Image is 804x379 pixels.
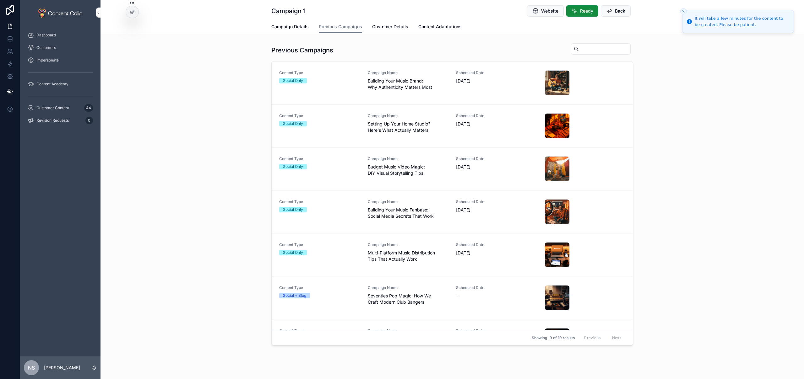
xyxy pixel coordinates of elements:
span: NS [28,364,35,371]
a: Customers [24,42,97,53]
h1: Campaign 1 [271,7,306,15]
span: [DATE] [456,78,537,84]
div: Social Only [283,207,303,212]
a: Content TypeSocial OnlyCampaign NameBuilding Your Music Fanbase: Social Media Secrets That WorkSc... [272,190,633,233]
div: Social Only [283,121,303,126]
div: Social + Blog [283,293,306,298]
span: Content Type [279,199,360,204]
a: Content Adaptations [418,21,462,34]
span: Building Your Music Brand: Why Authenticity Matters Most [368,78,449,90]
a: Content TypeSocial OnlyCampaign NameBudget Music Video Magic: DIY Visual Storytelling TipsSchedul... [272,147,633,190]
span: -- [456,293,460,299]
img: App logo [38,8,82,18]
a: Content Academy [24,78,97,90]
a: Content TypeSocial + BlogCampaign NameSeventies Pop Magic: How We Craft Modern Club BangersSchedu... [272,276,633,319]
a: Content TypeSocial + BlogCampaign NameHow [PERSON_NAME] Changed Electronic Dance Music ForeverSch... [272,319,633,362]
a: Customer Content44 [24,102,97,114]
div: Social Only [283,78,303,83]
span: Campaign Name [368,285,449,290]
a: Campaign Details [271,21,309,34]
span: Budget Music Video Magic: DIY Visual Storytelling Tips [368,164,449,176]
span: Ready [580,8,593,14]
div: 44 [84,104,93,112]
a: Content TypeSocial OnlyCampaign NameMulti-Platform Music Distribution Tips That Actually WorkSche... [272,233,633,276]
span: Campaign Details [271,24,309,30]
span: Scheduled Date [456,156,537,161]
a: Dashboard [24,29,97,41]
span: Impersonate [36,58,59,63]
span: Content Adaptations [418,24,462,30]
span: Scheduled Date [456,199,537,204]
span: Content Type [279,156,360,161]
span: Customer Details [372,24,408,30]
span: Campaign Name [368,113,449,118]
span: Content Type [279,242,360,247]
span: Setting Up Your Home Studio? Here's What Actually Matters [368,121,449,133]
span: Dashboard [36,33,56,38]
span: Content Type [279,70,360,75]
button: Website [527,5,564,17]
span: Scheduled Date [456,70,537,75]
h1: Previous Campaigns [271,46,333,55]
div: Social Only [283,250,303,255]
a: Impersonate [24,55,97,66]
span: Customers [36,45,56,50]
span: Campaign Name [368,328,449,333]
span: [DATE] [456,207,537,213]
p: [PERSON_NAME] [44,365,80,371]
a: Content TypeSocial OnlyCampaign NameSetting Up Your Home Studio? Here's What Actually MattersSche... [272,104,633,147]
span: Building Your Music Fanbase: Social Media Secrets That Work [368,207,449,219]
div: scrollable content [20,25,100,134]
span: Back [615,8,625,14]
span: [DATE] [456,164,537,170]
span: Campaign Name [368,70,449,75]
span: Revision Requests [36,118,69,123]
button: Close toast [680,8,687,14]
button: Back [601,5,631,17]
span: Multi-Platform Music Distribution Tips That Actually Work [368,250,449,262]
a: Previous Campaigns [319,21,362,33]
span: Seventies Pop Magic: How We Craft Modern Club Bangers [368,293,449,305]
span: Content Type [279,113,360,118]
span: Content Type [279,285,360,290]
span: Customer Content [36,105,69,110]
span: [DATE] [456,250,537,256]
span: Scheduled Date [456,285,537,290]
span: Scheduled Date [456,242,537,247]
span: Campaign Name [368,156,449,161]
div: It will take a few minutes for the content to be created. Please be patient. [695,15,789,28]
a: Content TypeSocial OnlyCampaign NameBuilding Your Music Brand: Why Authenticity Matters MostSched... [272,61,633,104]
span: Campaign Name [368,242,449,247]
span: Scheduled Date [456,328,537,333]
span: Previous Campaigns [319,24,362,30]
div: 0 [85,117,93,124]
span: Website [541,8,558,14]
button: Ready [566,5,598,17]
span: Content Type [279,328,360,333]
a: Revision Requests0 [24,115,97,126]
span: Showing 19 of 19 results [532,335,575,340]
span: Content Academy [36,82,68,87]
span: [DATE] [456,121,537,127]
span: Scheduled Date [456,113,537,118]
a: Customer Details [372,21,408,34]
span: Campaign Name [368,199,449,204]
div: Social Only [283,164,303,169]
